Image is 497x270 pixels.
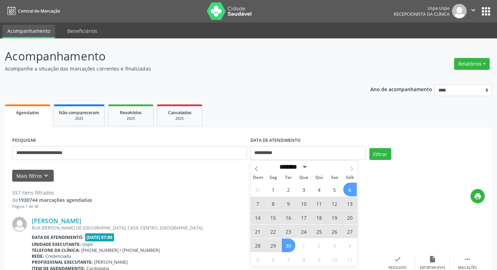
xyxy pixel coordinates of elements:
[343,239,357,252] span: Outubro 4, 2025
[297,225,311,238] span: Setembro 24, 2025
[85,233,114,241] span: [DATE] 07:00
[277,163,308,170] select: Month
[282,239,295,252] span: Setembro 30, 2025
[2,25,55,38] a: Acompanhamento
[32,241,81,247] b: Unidade executante:
[343,253,357,266] span: Outubro 11, 2025
[59,116,99,121] div: 2025
[312,239,326,252] span: Outubro 2, 2025
[454,58,490,70] button: Relatórios
[12,170,54,182] button: Mais filtroskeyboard_arrow_down
[328,197,341,210] span: Setembro 12, 2025
[297,197,311,210] span: Setembro 10, 2025
[282,225,295,238] span: Setembro 23, 2025
[12,217,27,232] img: img
[59,110,99,116] span: Não compareceram
[81,247,160,253] span: [PHONE_NUMBER] / [PHONE_NUMBER]
[32,225,380,231] div: RUA [PERSON_NAME] DE [GEOGRAPHIC_DATA], CASA, CENTRO, [GEOGRAPHIC_DATA]
[12,189,92,196] div: 557 itens filtrados
[12,135,36,146] label: PESQUISAR
[251,183,265,196] span: Agosto 31, 2025
[327,175,342,180] span: Sex
[474,192,482,200] i: print
[296,175,311,180] span: Qua
[32,253,44,259] b: Rede:
[251,211,265,224] span: Setembro 14, 2025
[328,211,341,224] span: Setembro 19, 2025
[281,175,296,180] span: Ter
[12,204,92,210] div: Página 1 de 38
[480,5,492,17] button: apps
[467,4,480,19] button: 
[5,5,60,17] a: Central de Marcação
[32,217,81,225] a: [PERSON_NAME]
[113,116,148,121] div: 2025
[32,259,93,265] b: Profissional executante:
[265,175,281,180] span: Seg
[394,255,401,263] i: check
[5,65,346,72] p: Acompanhe a situação das marcações correntes e finalizadas
[343,183,357,196] span: Setembro 6, 2025
[312,225,326,238] span: Setembro 25, 2025
[328,239,341,252] span: Outubro 3, 2025
[251,225,265,238] span: Setembro 21, 2025
[82,241,93,247] span: Uspe
[297,211,311,224] span: Setembro 17, 2025
[266,225,280,238] span: Setembro 22, 2025
[464,255,471,263] i: 
[250,175,266,180] span: Dom
[342,175,357,180] span: Sáb
[308,163,331,170] input: Year
[12,196,92,204] div: de
[251,239,265,252] span: Setembro 28, 2025
[297,253,311,266] span: Outubro 8, 2025
[266,239,280,252] span: Setembro 29, 2025
[282,211,295,224] span: Setembro 16, 2025
[282,183,295,196] span: Setembro 2, 2025
[266,183,280,196] span: Setembro 1, 2025
[343,197,357,210] span: Setembro 13, 2025
[312,211,326,224] span: Setembro 18, 2025
[343,211,357,224] span: Setembro 20, 2025
[452,4,467,19] img: img
[251,197,265,210] span: Setembro 7, 2025
[45,253,71,259] span: Credenciada
[62,25,102,37] a: Beneficiários
[328,253,341,266] span: Outubro 10, 2025
[369,148,391,160] button: Filtrar
[343,225,357,238] span: Setembro 27, 2025
[282,197,295,210] span: Setembro 9, 2025
[266,253,280,266] span: Outubro 6, 2025
[42,172,50,180] i: keyboard_arrow_down
[94,259,128,265] span: [PERSON_NAME]
[328,225,341,238] span: Setembro 26, 2025
[312,197,326,210] span: Setembro 11, 2025
[311,175,327,180] span: Qui
[120,110,142,116] span: Resolvidos
[162,116,197,121] div: 2025
[18,197,92,203] strong: 1930744 marcações agendadas
[16,110,39,116] span: Agendados
[250,135,301,146] label: DATA DE ATENDIMENTO
[312,183,326,196] span: Setembro 4, 2025
[32,247,80,253] b: Telefone da clínica:
[282,253,295,266] span: Outubro 7, 2025
[32,234,84,240] b: Data de atendimento:
[312,253,326,266] span: Outubro 9, 2025
[5,48,346,65] p: Acompanhamento
[18,8,60,14] span: Central de Marcação
[251,253,265,266] span: Outubro 5, 2025
[470,189,485,203] button: print
[394,11,450,17] span: Recepcionista da clínica
[394,5,450,11] div: Uspe Uspe
[297,239,311,252] span: Outubro 1, 2025
[266,197,280,210] span: Setembro 8, 2025
[469,6,477,14] i: 
[168,110,191,116] span: Cancelados
[429,255,436,263] i: insert_drive_file
[266,211,280,224] span: Setembro 15, 2025
[297,183,311,196] span: Setembro 3, 2025
[328,183,341,196] span: Setembro 5, 2025
[370,85,432,93] p: Ano de acompanhamento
